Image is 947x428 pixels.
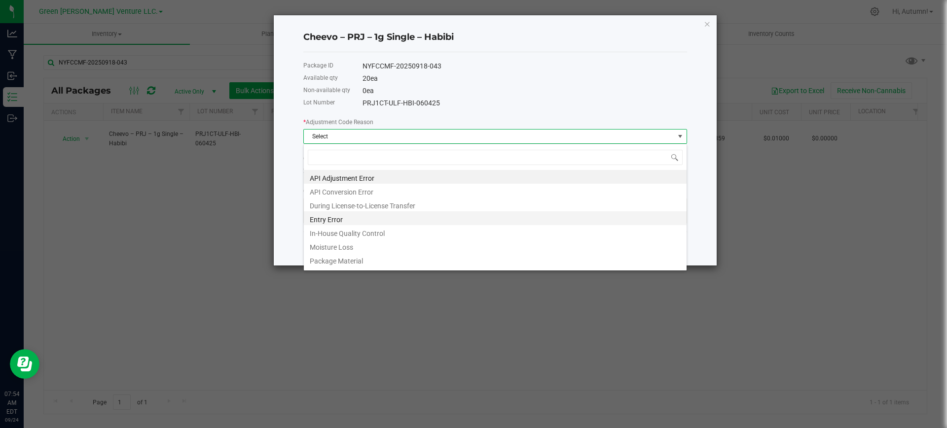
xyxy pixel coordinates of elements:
h4: Cheevo – PRJ – 1g Single – Habibi [303,31,687,44]
span: Select [304,130,674,143]
label: Adjustment Code Reason [303,118,373,127]
span: ea [366,87,374,95]
div: NYFCCMF-20250918-043 [363,61,687,71]
span: ea [370,74,378,82]
label: Available qty [303,73,338,82]
label: Non-available qty [303,86,350,95]
div: 0 [363,86,687,96]
div: PRJ1CT-ULF-HBI-060425 [363,98,687,108]
label: Package ID [303,61,333,70]
div: 20 [363,73,687,84]
label: Lot Number [303,98,335,107]
iframe: Resource center [10,349,39,379]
